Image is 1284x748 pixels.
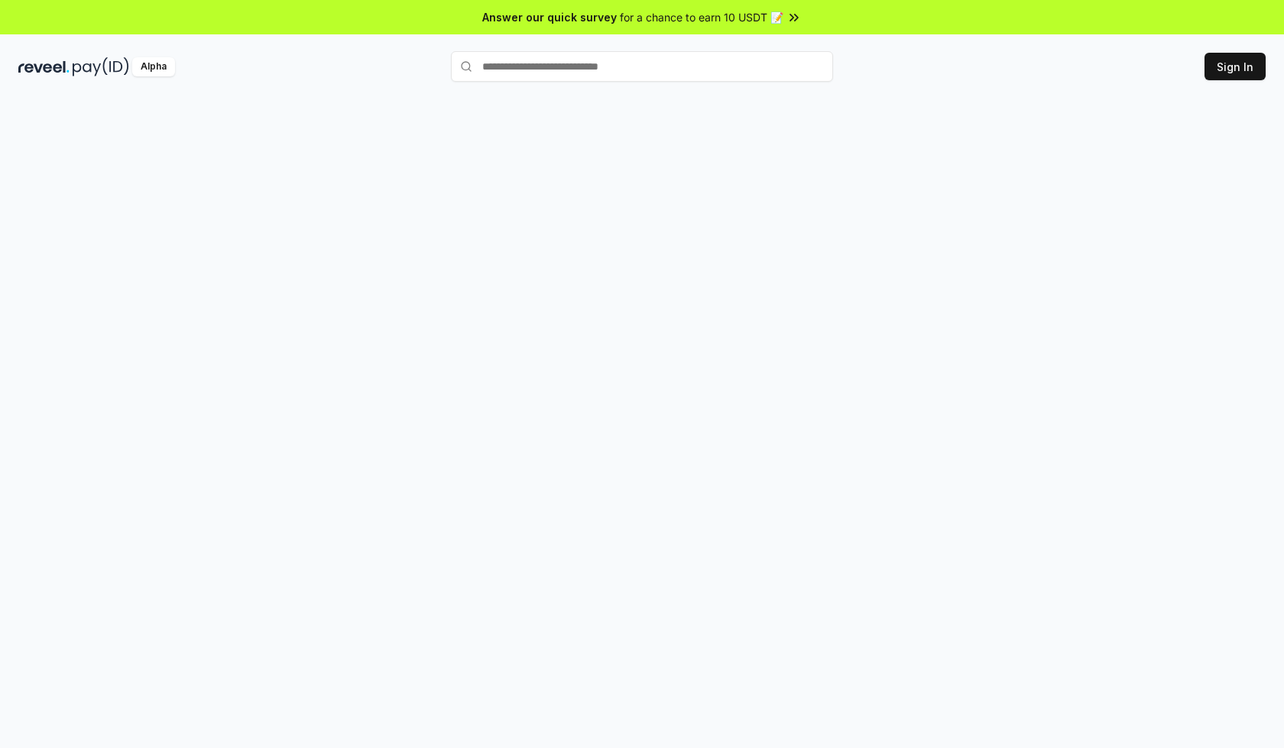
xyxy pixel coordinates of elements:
[132,57,175,76] div: Alpha
[1205,53,1266,80] button: Sign In
[620,9,783,25] span: for a chance to earn 10 USDT 📝
[18,57,70,76] img: reveel_dark
[482,9,617,25] span: Answer our quick survey
[73,57,129,76] img: pay_id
